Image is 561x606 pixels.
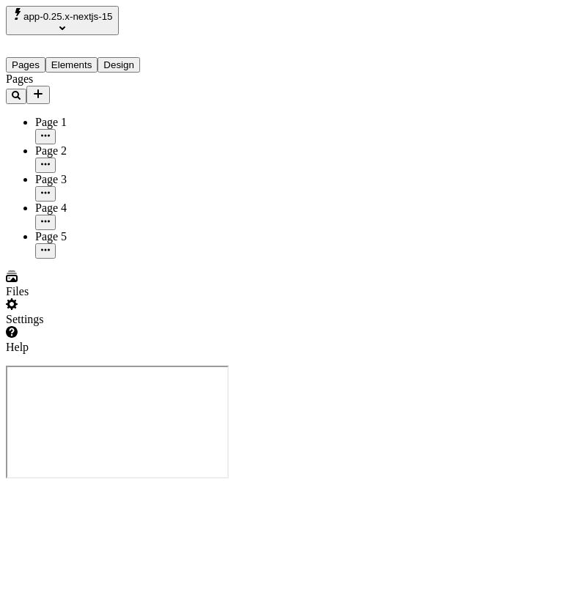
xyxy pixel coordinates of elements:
[6,285,182,298] div: Files
[6,366,229,478] iframe: Cookie Feature Detection
[6,73,182,86] div: Pages
[35,116,182,129] div: Page 1
[98,57,140,73] button: Design
[26,86,50,104] button: Add new
[6,341,182,354] div: Help
[35,144,182,158] div: Page 2
[35,173,182,186] div: Page 3
[6,57,45,73] button: Pages
[35,202,182,215] div: Page 4
[45,57,98,73] button: Elements
[35,230,182,243] div: Page 5
[6,6,119,35] button: Select site
[23,11,113,22] span: app-0.25.x-nextjs-15
[6,313,182,326] div: Settings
